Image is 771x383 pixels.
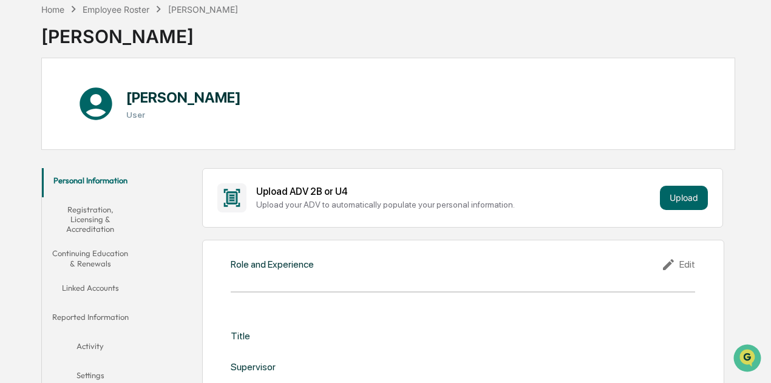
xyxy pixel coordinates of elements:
[12,177,22,186] div: 🔎
[86,205,147,214] a: Powered byPylon
[42,334,138,363] button: Activity
[126,89,241,106] h1: [PERSON_NAME]
[660,186,708,210] button: Upload
[732,343,765,376] iframe: Open customer support
[231,259,314,270] div: Role and Experience
[661,257,695,272] div: Edit
[231,330,250,342] div: Title
[168,4,238,15] div: [PERSON_NAME]
[42,168,138,197] button: Personal Information
[231,361,276,373] div: Supervisor
[88,154,98,163] div: 🗄️
[41,104,154,114] div: We're available if you need us!
[83,147,155,169] a: 🗄️Attestations
[121,205,147,214] span: Pylon
[206,96,221,110] button: Start new chat
[12,154,22,163] div: 🖐️
[41,16,238,47] div: [PERSON_NAME]
[42,241,138,276] button: Continuing Education & Renewals
[41,92,199,104] div: Start new chat
[42,197,138,242] button: Registration, Licensing & Accreditation
[256,200,655,209] div: Upload your ADV to automatically populate your personal information.
[7,171,81,192] a: 🔎Data Lookup
[42,305,138,334] button: Reported Information
[24,175,76,188] span: Data Lookup
[42,276,138,305] button: Linked Accounts
[12,25,221,44] p: How can we help?
[256,186,655,197] div: Upload ADV 2B or U4
[126,110,241,120] h3: User
[83,4,149,15] div: Employee Roster
[12,92,34,114] img: 1746055101610-c473b297-6a78-478c-a979-82029cc54cd1
[41,4,64,15] div: Home
[100,152,151,164] span: Attestations
[7,147,83,169] a: 🖐️Preclearance
[24,152,78,164] span: Preclearance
